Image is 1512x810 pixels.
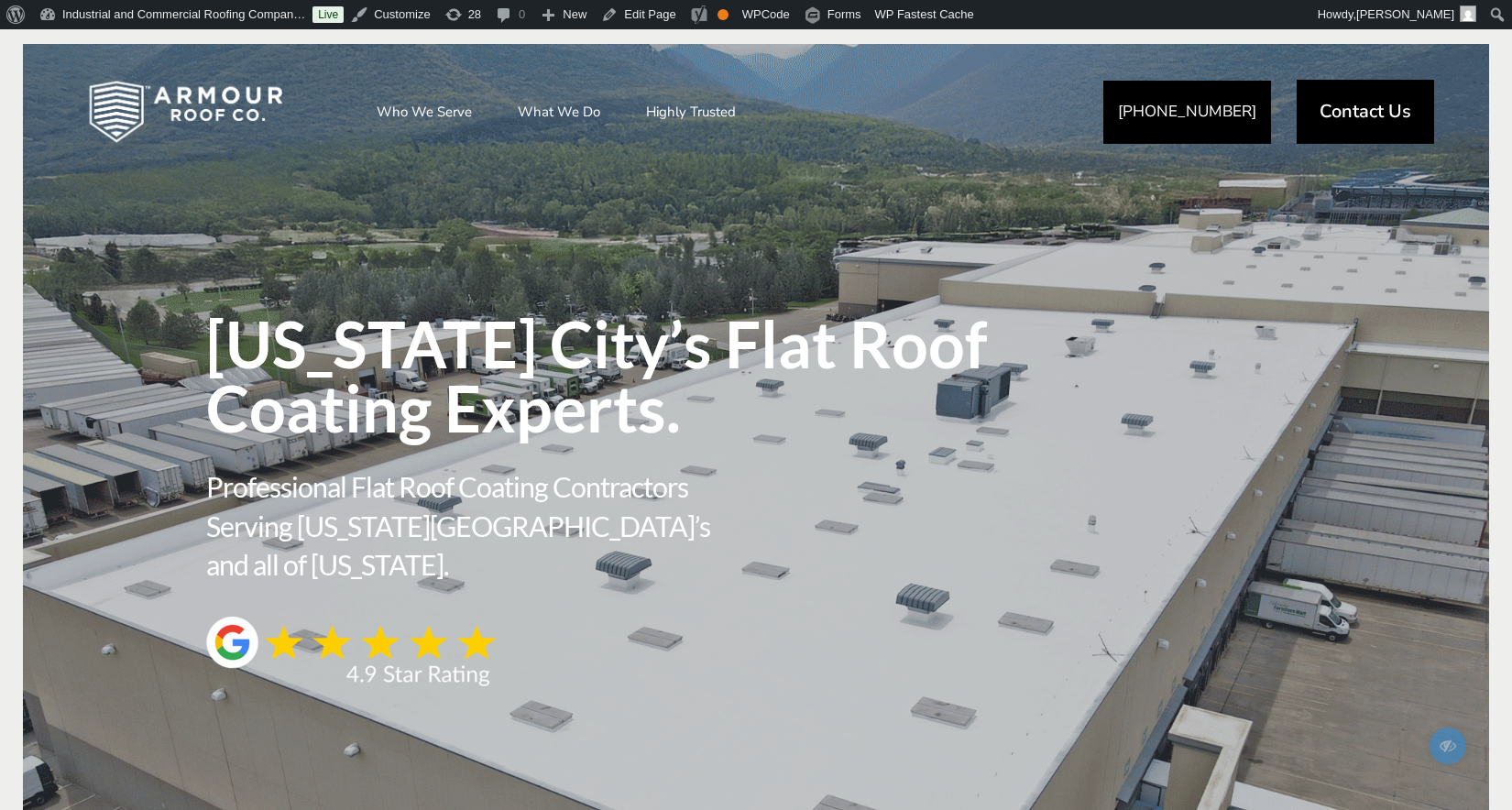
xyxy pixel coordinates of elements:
[1356,7,1454,21] span: [PERSON_NAME]
[628,89,754,135] a: Highly Trusted
[312,6,344,23] a: Live
[499,89,619,135] a: What We Do
[60,66,312,158] img: Industrial and Commercial Roofing Company | Armour Roof Co.
[1297,80,1434,144] a: Contact Us
[1320,103,1411,121] span: Contact Us
[1103,81,1271,144] a: [PHONE_NUMBER]
[358,89,490,135] a: Who We Serve
[1430,728,1466,764] span: Edit/Preview
[718,9,729,20] div: OK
